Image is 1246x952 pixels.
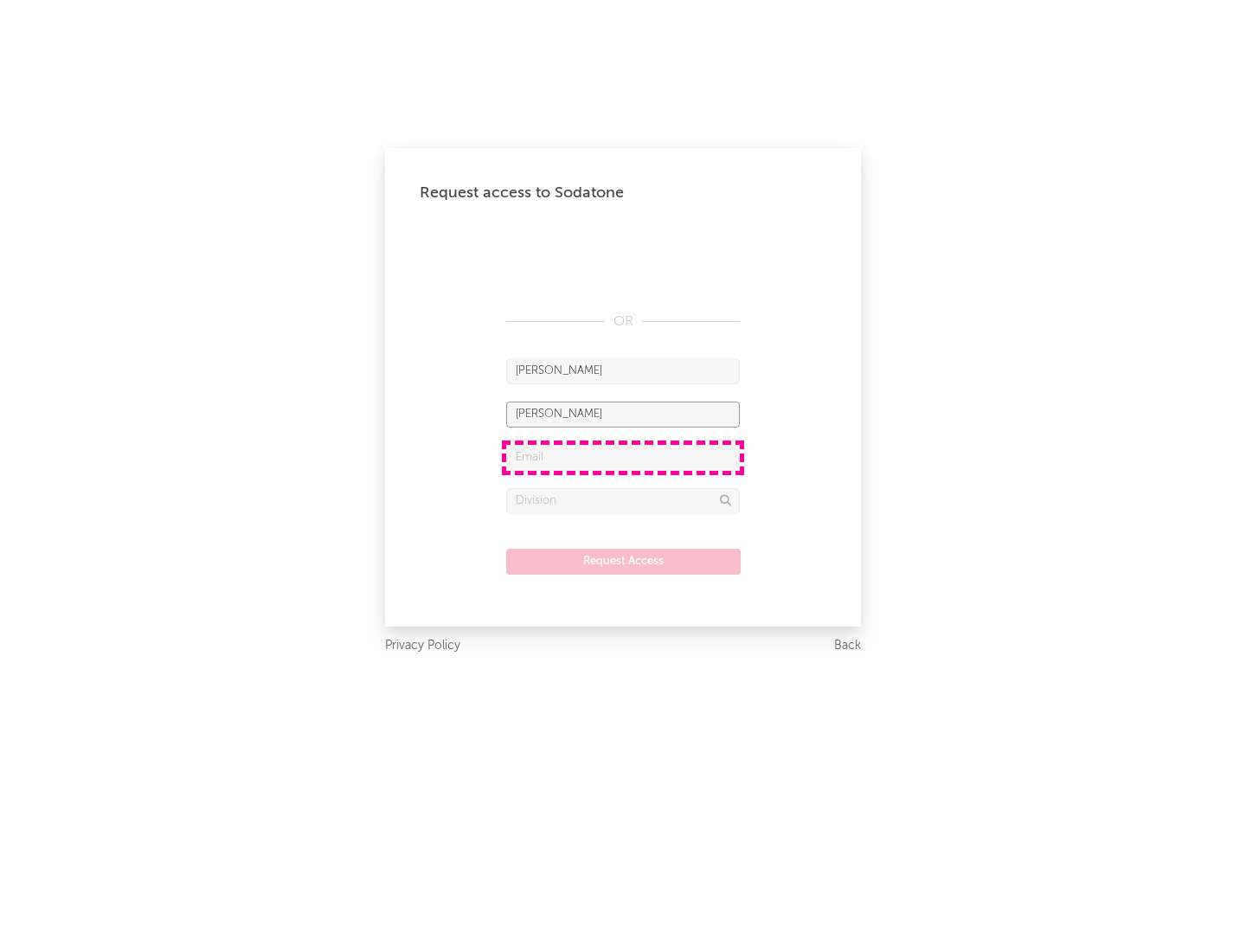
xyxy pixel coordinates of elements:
[506,445,740,471] input: Email
[834,635,861,657] a: Back
[506,549,741,575] button: Request Access
[506,488,740,514] input: Division
[506,358,740,384] input: First Name
[385,635,460,657] a: Privacy Policy
[506,402,740,428] input: Last Name
[506,312,740,332] div: OR
[420,183,826,203] div: Request access to Sodatone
